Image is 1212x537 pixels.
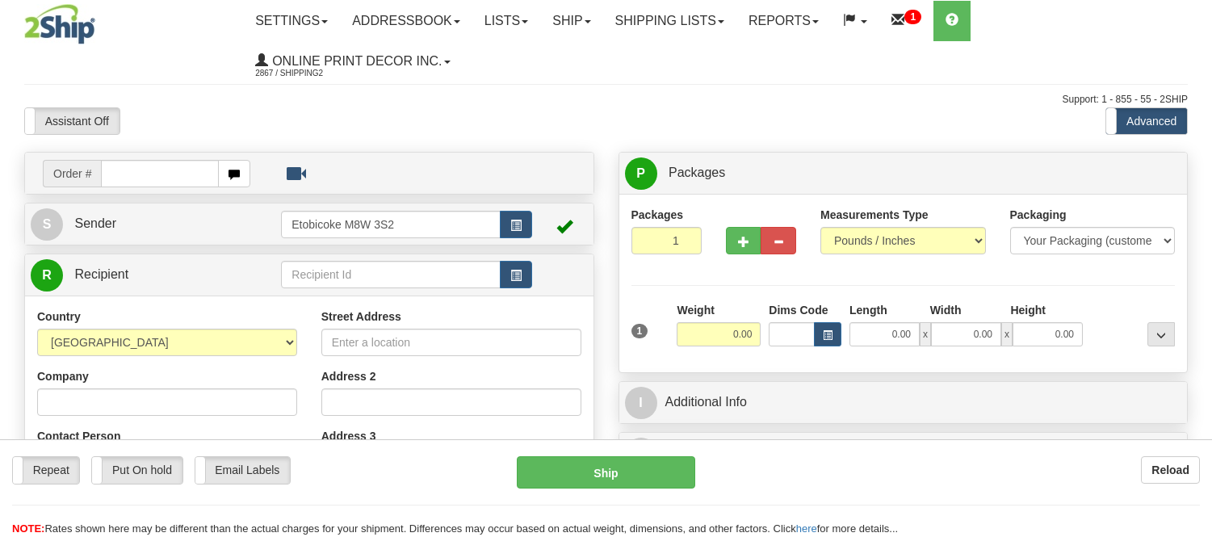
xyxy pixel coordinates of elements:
[930,302,962,318] label: Width
[1106,108,1187,134] label: Advanced
[669,166,725,179] span: Packages
[769,302,828,318] label: Dims Code
[243,1,340,41] a: Settings
[796,522,817,535] a: here
[904,10,921,24] sup: 1
[1147,322,1175,346] div: ...
[321,308,401,325] label: Street Address
[1010,207,1067,223] label: Packaging
[340,1,472,41] a: Addressbook
[1001,322,1013,346] span: x
[625,157,1182,190] a: P Packages
[625,387,657,419] span: I
[472,1,540,41] a: Lists
[243,41,462,82] a: Online Print Decor Inc. 2867 / Shipping2
[625,437,1182,470] a: $Rates
[31,208,281,241] a: S Sender
[268,54,442,68] span: Online Print Decor Inc.
[24,4,95,44] img: logo2867.jpg
[631,324,648,338] span: 1
[13,457,79,483] label: Repeat
[677,302,714,318] label: Weight
[1151,464,1189,476] b: Reload
[321,368,376,384] label: Address 2
[31,208,63,241] span: S
[281,261,500,288] input: Recipient Id
[321,329,581,356] input: Enter a location
[517,456,694,489] button: Ship
[195,457,290,483] label: Email Labels
[603,1,736,41] a: Shipping lists
[1010,302,1046,318] label: Height
[12,522,44,535] span: NOTE:
[820,207,929,223] label: Measurements Type
[631,207,684,223] label: Packages
[849,302,887,318] label: Length
[920,322,931,346] span: x
[1175,186,1210,350] iframe: chat widget
[736,1,831,41] a: Reports
[74,267,128,281] span: Recipient
[43,160,101,187] span: Order #
[92,457,182,483] label: Put On hold
[37,308,81,325] label: Country
[37,368,89,384] label: Company
[625,157,657,190] span: P
[625,438,657,470] span: $
[31,259,63,292] span: R
[255,65,376,82] span: 2867 / Shipping2
[74,216,116,230] span: Sender
[24,93,1188,107] div: Support: 1 - 855 - 55 - 2SHIP
[1141,456,1200,484] button: Reload
[879,1,933,41] a: 1
[25,108,120,134] label: Assistant Off
[281,211,500,238] input: Sender Id
[321,428,376,444] label: Address 3
[31,258,254,292] a: R Recipient
[625,386,1182,419] a: IAdditional Info
[540,1,602,41] a: Ship
[37,428,120,444] label: Contact Person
